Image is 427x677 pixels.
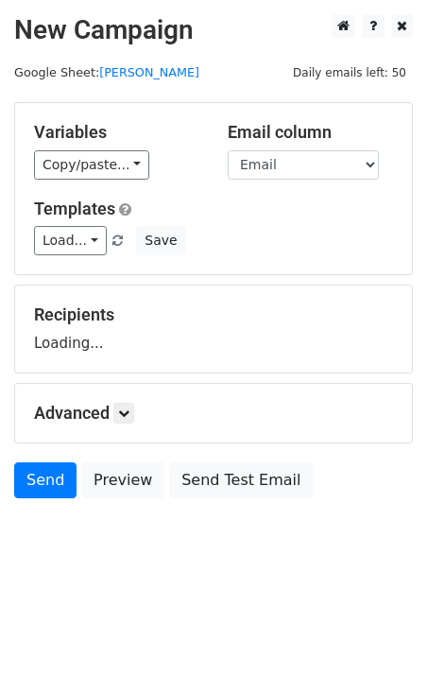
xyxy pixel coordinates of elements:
[34,226,107,255] a: Load...
[34,122,199,143] h5: Variables
[14,462,77,498] a: Send
[286,62,413,83] span: Daily emails left: 50
[169,462,313,498] a: Send Test Email
[228,122,393,143] h5: Email column
[286,65,413,79] a: Daily emails left: 50
[81,462,164,498] a: Preview
[14,14,413,46] h2: New Campaign
[136,226,185,255] button: Save
[34,199,115,218] a: Templates
[34,304,393,325] h5: Recipients
[34,304,393,354] div: Loading...
[34,403,393,424] h5: Advanced
[34,150,149,180] a: Copy/paste...
[99,65,199,79] a: [PERSON_NAME]
[14,65,199,79] small: Google Sheet:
